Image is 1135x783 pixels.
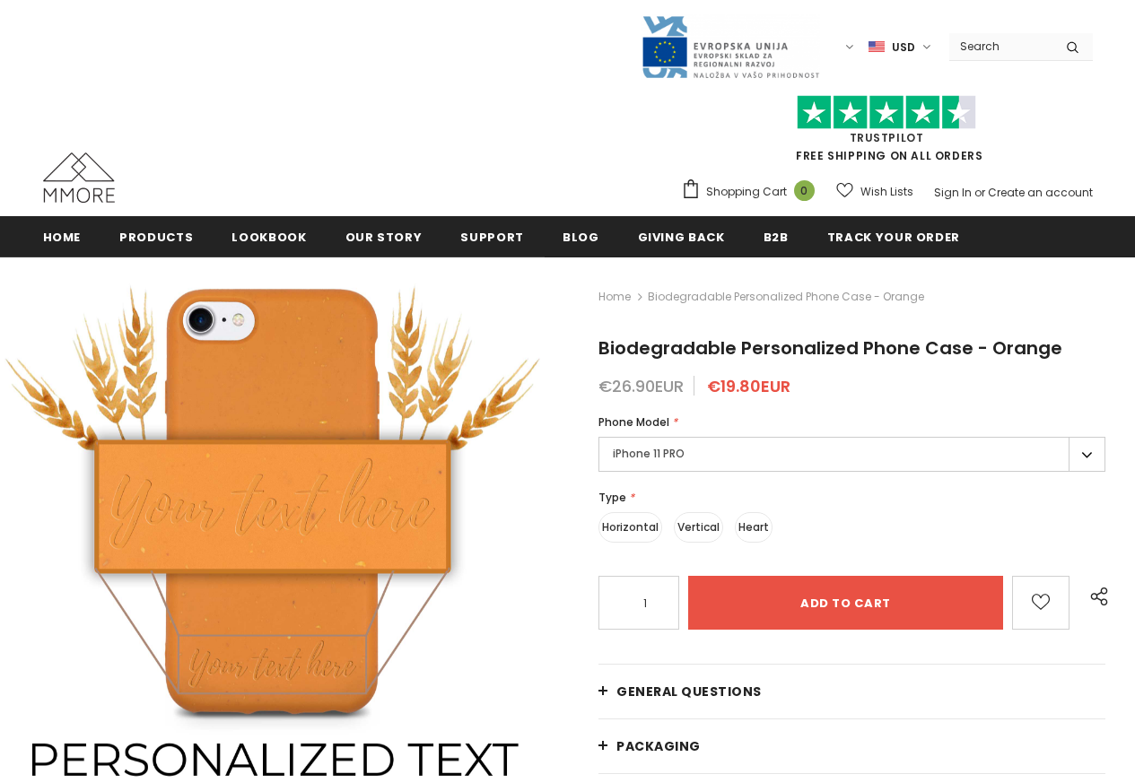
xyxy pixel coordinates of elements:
[681,103,1093,163] span: FREE SHIPPING ON ALL ORDERS
[231,229,306,246] span: Lookbook
[850,130,924,145] a: Trustpilot
[638,229,725,246] span: Giving back
[735,512,773,543] label: Heart
[706,183,787,201] span: Shopping Cart
[598,490,626,505] span: Type
[648,286,924,308] span: Biodegradable Personalized Phone Case - Orange
[794,180,815,201] span: 0
[641,39,820,54] a: Javni Razpis
[764,216,789,257] a: B2B
[598,665,1105,718] a: General Questions
[860,183,913,201] span: Wish Lists
[827,229,960,246] span: Track your order
[869,39,885,55] img: USD
[797,95,976,130] img: Trust Pilot Stars
[598,375,684,397] span: €26.90EUR
[616,683,762,700] span: General Questions
[563,216,599,257] a: Blog
[598,719,1105,773] a: PACKAGING
[616,737,701,755] span: PACKAGING
[827,216,960,257] a: Track your order
[43,152,115,203] img: MMORE Cases
[598,335,1062,361] span: Biodegradable Personalized Phone Case - Orange
[681,178,824,205] a: Shopping Cart 0
[988,185,1093,200] a: Create an account
[949,33,1052,59] input: Search Site
[688,576,1003,630] input: Add to cart
[119,229,193,246] span: Products
[43,229,82,246] span: Home
[119,216,193,257] a: Products
[598,512,662,543] label: Horizontal
[43,216,82,257] a: Home
[563,229,599,246] span: Blog
[345,229,423,246] span: Our Story
[598,414,669,430] span: Phone Model
[934,185,972,200] a: Sign In
[638,216,725,257] a: Giving back
[974,185,985,200] span: or
[892,39,915,57] span: USD
[674,512,723,543] label: Vertical
[460,216,524,257] a: support
[231,216,306,257] a: Lookbook
[598,437,1105,472] label: iPhone 11 PRO
[598,286,631,308] a: Home
[460,229,524,246] span: support
[345,216,423,257] a: Our Story
[764,229,789,246] span: B2B
[836,176,913,207] a: Wish Lists
[641,14,820,80] img: Javni Razpis
[707,375,790,397] span: €19.80EUR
